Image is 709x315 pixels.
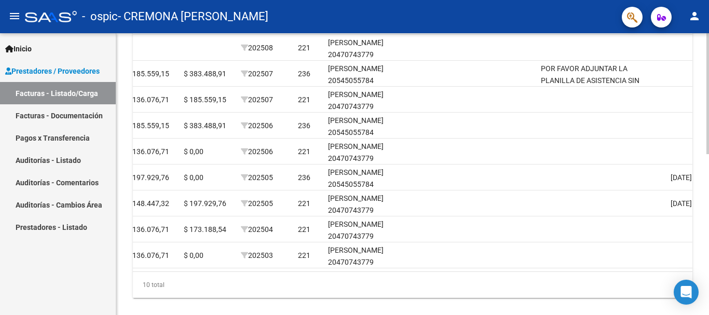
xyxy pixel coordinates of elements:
[241,251,273,259] span: 202503
[5,65,100,77] span: Prestadores / Proveedores
[688,10,701,22] mat-icon: person
[328,89,403,113] div: [PERSON_NAME] 20470743779
[328,63,403,87] div: [PERSON_NAME] 20545055784
[328,141,403,165] div: [PERSON_NAME] 20470743779
[241,95,273,104] span: 202507
[328,37,403,61] div: [PERSON_NAME] 20470743779
[127,199,169,208] span: $ 148.447,32
[298,42,310,54] div: 221
[118,5,268,28] span: - CREMONA [PERSON_NAME]
[298,224,310,236] div: 221
[541,64,639,97] span: POR FAVOR ADJUNTAR LA PLANILLA DE ASISTENCIA SIN EXCEPCION. GRACIAS.
[184,147,203,156] span: $ 0,00
[328,218,403,242] div: [PERSON_NAME] 20470743779
[82,5,118,28] span: - ospic
[5,43,32,54] span: Inicio
[184,121,226,130] span: $ 383.488,91
[127,251,169,259] span: $ 136.076,71
[328,244,403,268] div: [PERSON_NAME] 20470743779
[241,44,273,52] span: 202508
[241,173,273,182] span: 202505
[298,172,310,184] div: 236
[127,70,169,78] span: $ 185.559,15
[127,121,169,130] span: $ 185.559,15
[241,70,273,78] span: 202507
[241,199,273,208] span: 202505
[241,147,273,156] span: 202506
[241,121,273,130] span: 202506
[127,225,169,234] span: $ 136.076,71
[127,95,169,104] span: $ 136.076,71
[184,173,203,182] span: $ 0,00
[184,70,226,78] span: $ 383.488,91
[671,199,692,208] span: [DATE]
[184,251,203,259] span: $ 0,00
[328,193,403,216] div: [PERSON_NAME] 20470743779
[328,167,403,190] div: [PERSON_NAME] 20545055784
[298,68,310,80] div: 236
[298,94,310,106] div: 221
[298,146,310,158] div: 221
[241,225,273,234] span: 202504
[8,10,21,22] mat-icon: menu
[127,147,169,156] span: $ 136.076,71
[298,198,310,210] div: 221
[184,199,226,208] span: $ 197.929,76
[674,280,699,305] div: Open Intercom Messenger
[127,173,169,182] span: $ 197.929,76
[671,173,692,182] span: [DATE]
[298,250,310,262] div: 221
[184,225,226,234] span: $ 173.188,54
[133,272,692,298] div: 10 total
[184,95,226,104] span: $ 185.559,15
[298,120,310,132] div: 236
[328,115,403,139] div: [PERSON_NAME] 20545055784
